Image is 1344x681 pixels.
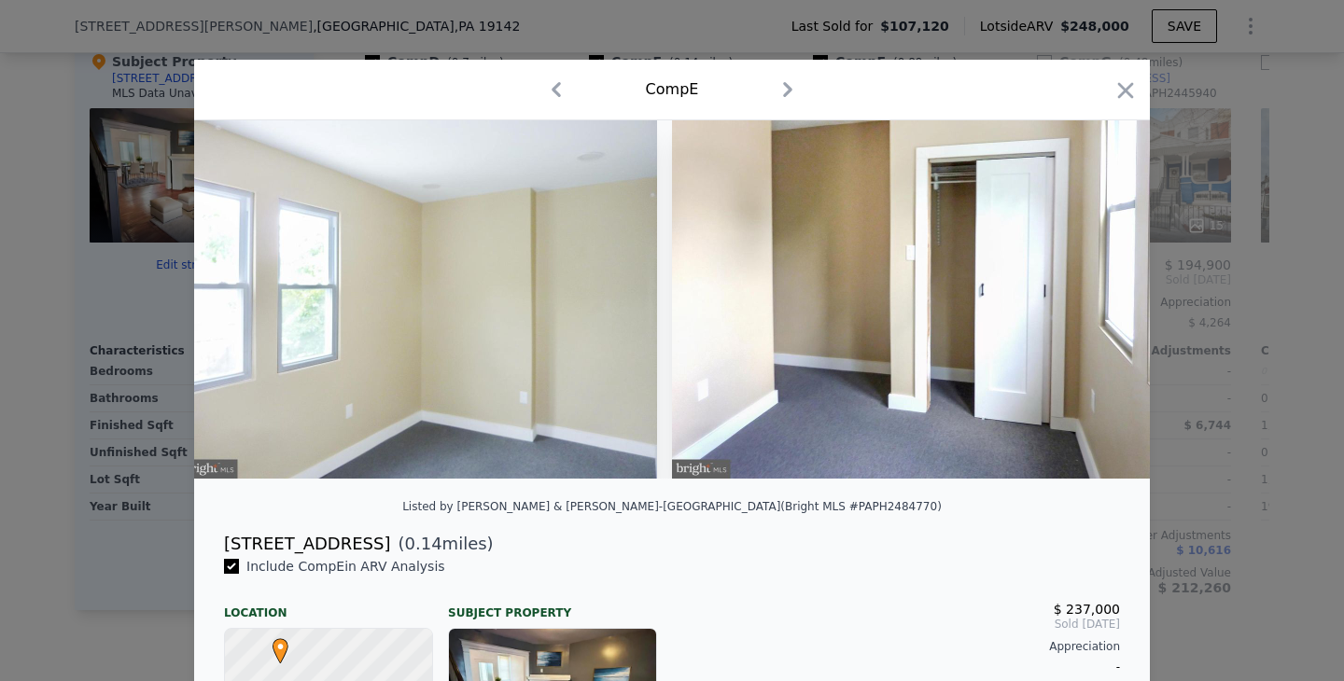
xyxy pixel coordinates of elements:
div: Appreciation [687,639,1120,654]
div: • [268,638,279,649]
span: $ 237,000 [1054,602,1120,617]
div: - [687,654,1120,680]
div: Comp E [646,78,699,101]
span: 0.14 [405,534,442,553]
div: [STREET_ADDRESS] [224,531,390,557]
div: Subject Property [448,591,657,620]
span: Include Comp E in ARV Analysis [239,559,453,574]
span: Sold [DATE] [687,617,1120,632]
div: Listed by [PERSON_NAME] & [PERSON_NAME]-[GEOGRAPHIC_DATA] (Bright MLS #PAPH2484770) [402,500,942,513]
span: ( miles) [390,531,493,557]
span: • [268,632,293,660]
div: Location [224,591,433,620]
img: Property Img [672,120,1150,479]
img: Property Img [179,120,657,479]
